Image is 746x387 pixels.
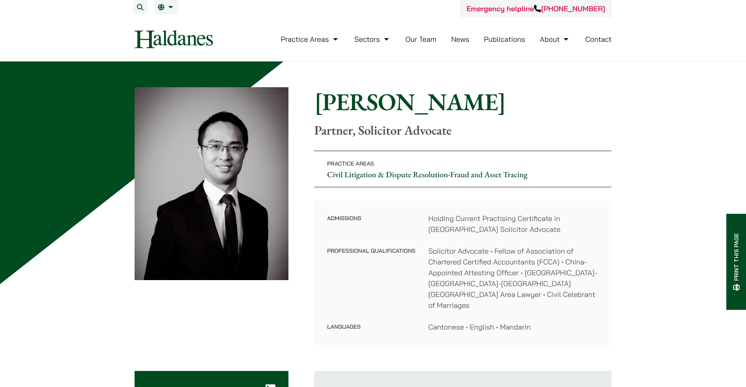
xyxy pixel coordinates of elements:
[484,35,525,44] a: Publications
[158,4,175,10] a: EN
[428,213,599,235] dd: Holding Current Practising Certificate in [GEOGRAPHIC_DATA] Solicitor Advocate
[451,35,469,44] a: News
[428,321,599,332] dd: Cantonese • English • Mandarin
[281,35,340,44] a: Practice Areas
[354,35,390,44] a: Sectors
[327,160,374,167] span: Practice Areas
[540,35,570,44] a: About
[314,151,611,187] p: •
[314,87,611,116] h1: [PERSON_NAME]
[327,321,415,332] dt: Languages
[314,123,611,138] p: Partner, Solicitor Advocate
[428,246,599,311] dd: Solicitor Advocate • Fellow of Association of Chartered Certified Accountants (FCCA) • China-Appo...
[405,35,436,44] a: Our Team
[327,246,415,321] dt: Professional Qualifications
[135,30,213,48] img: Logo of Haldanes
[327,169,448,180] a: Civil Litigation & Dispute Resolution
[466,4,605,13] a: Emergency helpline[PHONE_NUMBER]
[450,169,527,180] a: Fraud and Asset Tracing
[327,213,415,246] dt: Admissions
[585,35,612,44] a: Contact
